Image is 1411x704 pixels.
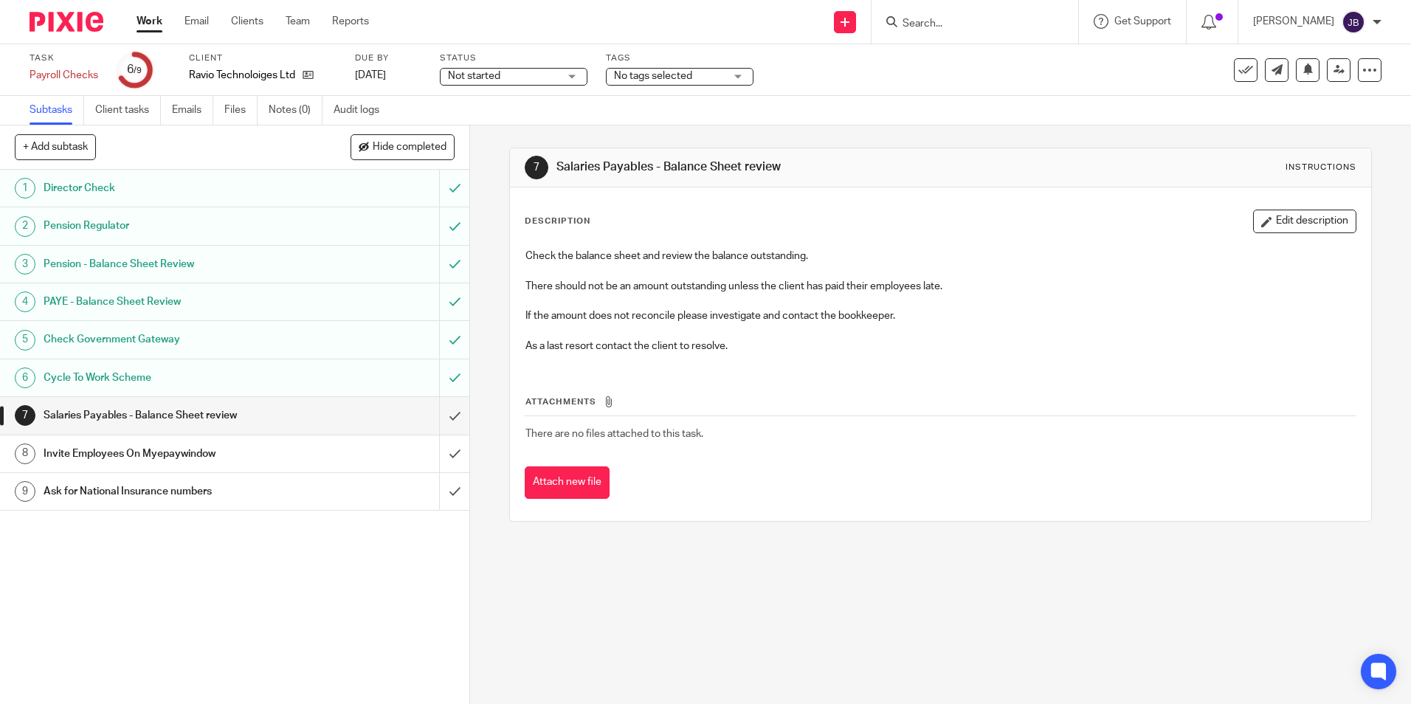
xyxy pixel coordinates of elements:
div: 3 [15,254,35,275]
div: 7 [15,405,35,426]
label: Client [189,52,337,64]
h1: PAYE - Balance Sheet Review [44,291,297,313]
label: Due by [355,52,421,64]
span: Get Support [1114,16,1171,27]
a: Files [224,96,258,125]
h1: Salaries Payables - Balance Sheet review [556,159,972,175]
img: Pixie [30,12,103,32]
div: Instructions [1286,162,1356,173]
label: Tags [606,52,753,64]
a: Clients [231,14,263,29]
a: Emails [172,96,213,125]
input: Search [901,18,1034,31]
a: Audit logs [334,96,390,125]
div: 7 [525,156,548,179]
h1: Director Check [44,177,297,199]
button: Hide completed [351,134,455,159]
span: [DATE] [355,70,386,80]
div: 5 [15,330,35,351]
h1: Cycle To Work Scheme [44,367,297,389]
span: Hide completed [373,142,446,153]
div: Payroll Checks [30,68,98,83]
span: Attachments [525,398,596,406]
span: There are no files attached to this task. [525,429,703,439]
img: svg%3E [1342,10,1365,34]
a: Team [286,14,310,29]
button: Attach new file [525,466,610,500]
span: Not started [448,71,500,81]
div: 8 [15,444,35,464]
p: [PERSON_NAME] [1253,14,1334,29]
a: Work [137,14,162,29]
div: 1 [15,178,35,199]
a: Reports [332,14,369,29]
p: As a last resort contact the client to resolve. [525,339,1355,353]
div: 6 [127,61,142,78]
label: Task [30,52,98,64]
a: Notes (0) [269,96,322,125]
p: If the amount does not reconcile please investigate and contact the bookkeeper. [525,308,1355,323]
h1: Check Government Gateway [44,328,297,351]
div: 2 [15,216,35,237]
span: No tags selected [614,71,692,81]
h1: Ask for National Insurance numbers [44,480,297,503]
div: 6 [15,367,35,388]
a: Email [184,14,209,29]
div: 4 [15,291,35,312]
a: Client tasks [95,96,161,125]
label: Status [440,52,587,64]
button: Edit description [1253,210,1356,233]
div: 9 [15,481,35,502]
h1: Invite Employees On Myepaywindow [44,443,297,465]
p: Ravio Technoloiges Ltd [189,68,295,83]
small: /9 [134,66,142,75]
p: There should not be an amount outstanding unless the client has paid their employees late. [525,279,1355,294]
h1: Pension Regulator [44,215,297,237]
p: Check the balance sheet and review the balance outstanding. [525,249,1355,263]
button: + Add subtask [15,134,96,159]
h1: Salaries Payables - Balance Sheet review [44,404,297,427]
h1: Pension - Balance Sheet Review [44,253,297,275]
a: Subtasks [30,96,84,125]
p: Description [525,215,590,227]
